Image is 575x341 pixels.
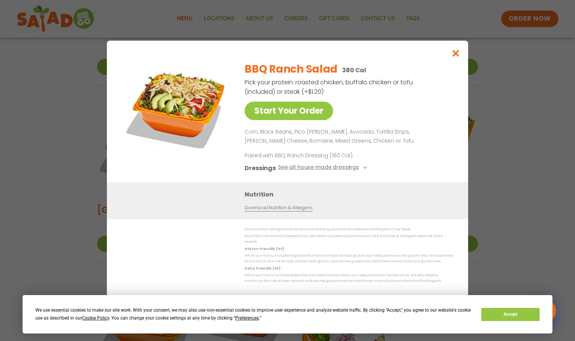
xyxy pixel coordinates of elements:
h2: BBQ Ranch Salad [245,61,338,77]
a: Download Nutrition & Allergens [245,204,312,212]
span: Preferences [235,315,259,321]
p: Paired with BBQ Ranch Dressing (160 Cal) [245,152,384,160]
img: Featured product photo for BBQ Ranch Salad [124,56,229,161]
p: Nutrition information is based on our standard recipes and portion sizes. Click Nutrition & Aller... [245,233,453,245]
strong: Dairy Friendly (DF) [245,266,280,271]
p: We are not an allergen free facility and cannot guarantee the absence of allergens in our foods. [245,227,453,232]
h3: Dressings [245,163,276,173]
div: We use essential cookies to make our site work. With your consent, we may also use non-essential ... [35,306,472,322]
p: Pick your protein: roasted chicken, buffalo chicken or tofu (included) or steak (+$1.20) [245,78,414,96]
div: Cookie Consent Prompt [23,295,552,333]
button: See all house made dressings [278,163,370,173]
h3: Nutrition [245,190,457,199]
p: While our menu includes ingredients that are made without gluten, our restaurants are not gluten ... [245,253,453,265]
p: 380 Cal [342,65,366,75]
p: While our menu includes foods that are made without dairy, our restaurants are not dairy free. We... [245,272,453,284]
strong: Gluten Friendly (GF) [245,247,284,251]
span: Cookie Policy [82,315,109,321]
p: Corn, Black Beans, Pico [PERSON_NAME], Avocado, Tortilla Strips, [PERSON_NAME] Cheese, Romaine, M... [245,128,450,146]
button: Accept [481,308,539,321]
button: Close modal [444,41,468,66]
a: Start Your Order [245,102,333,120]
